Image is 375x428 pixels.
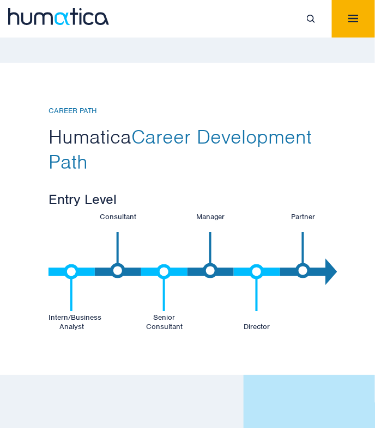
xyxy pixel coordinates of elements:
img: b_line [249,264,264,312]
img: b_line2 [110,232,125,278]
img: logo [8,8,109,25]
img: b_line [64,264,79,312]
span: Career Development Path [49,124,312,174]
h6: CAREER PATH [49,107,326,116]
p: Director [234,322,280,332]
img: b_line2 [203,232,218,278]
img: b_line [156,264,172,312]
p: Senior Consultant [141,313,187,332]
img: Polygon [325,258,337,286]
img: b_line2 [295,232,311,278]
p: Manager [187,212,234,221]
p: Consultant [95,212,141,221]
img: search_icon [307,15,315,23]
h3: Entry Level [49,190,326,208]
p: Partner [280,212,326,221]
img: menuicon [348,15,359,22]
p: Intern/Business Analyst [49,313,95,332]
h2: Humatica [49,124,326,174]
